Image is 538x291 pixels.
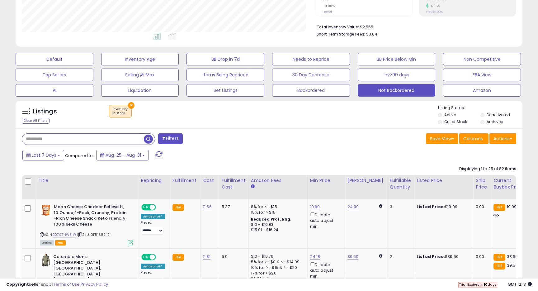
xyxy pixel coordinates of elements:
[417,254,445,260] b: Listed Price:
[272,69,350,81] button: 30 Day Decrease
[358,69,436,81] button: Inv>90 days
[484,282,488,287] b: 10
[77,232,111,237] span: | SKU: 0F516824B1
[443,69,521,81] button: FBA View
[476,177,488,190] div: Ship Price
[310,177,342,184] div: Min Price
[272,84,350,97] button: Backordered
[272,53,350,65] button: Needs to Reprice
[317,24,359,30] b: Total Inventory Value:
[323,4,335,8] small: 0.00%
[142,205,150,210] span: ON
[347,177,385,184] div: [PERSON_NAME]
[203,177,216,184] div: Cost
[459,133,488,144] button: Columns
[507,262,516,268] span: 39.5
[40,240,54,246] span: All listings currently available for purchase on Amazon
[508,281,532,287] span: 2025-09-8 12:13 GMT
[358,53,436,65] button: BB Price Below Min
[310,204,320,210] a: 19.99
[186,84,264,97] button: Set Listings
[32,152,56,158] span: Last 7 Days
[429,4,440,8] small: 17.15%
[22,150,64,160] button: Last 7 Days
[222,177,246,190] div: Fulfillment Cost
[251,270,303,276] div: 17% for > $20
[16,69,93,81] button: Top Sellers
[251,227,303,233] div: $15.01 - $16.24
[101,84,179,97] button: Liquidation
[65,153,94,159] span: Compared to:
[141,264,165,269] div: Amazon AI *
[417,204,468,210] div: $19.99
[444,112,456,117] label: Active
[251,217,292,222] b: Reduced Prof. Rng.
[203,254,210,260] a: 11.81
[489,133,516,144] button: Actions
[22,118,50,124] div: Clear All Filters
[251,254,303,259] div: $10 - $10.76
[366,31,377,37] span: $3.04
[128,102,134,109] button: ×
[487,112,510,117] label: Deactivated
[81,281,108,287] a: Privacy Policy
[186,69,264,81] button: Items Being Repriced
[459,166,516,172] div: Displaying 1 to 25 of 82 items
[40,204,133,245] div: ASIN:
[507,204,517,210] span: 19.99
[101,69,179,81] button: Selling @ Max
[358,84,436,97] button: Not Backordered
[53,232,76,237] a: B07C7HW31W
[426,10,443,14] small: Prev: 57.90%
[16,53,93,65] button: Default
[390,204,409,210] div: 3
[203,204,212,210] a: 11.56
[493,177,526,190] div: Current Buybox Price
[443,53,521,65] button: Non Competitive
[141,177,167,184] div: Repricing
[112,111,128,116] div: in stock
[141,270,165,284] div: Preset:
[476,204,486,210] div: 0.00
[251,184,255,189] small: Amazon Fees.
[507,254,518,260] span: 33.99
[106,152,141,158] span: Aug-25 - Aug-31
[426,133,458,144] button: Save View
[493,204,505,211] small: FBA
[487,119,503,124] label: Archived
[251,265,303,270] div: 10% for >= $15 & <= $20
[155,205,165,210] span: OFF
[158,133,182,144] button: Filters
[347,204,359,210] a: 24.99
[493,263,505,270] small: FBA
[6,281,29,287] strong: Copyright
[172,254,184,261] small: FBA
[347,254,359,260] a: 39.50
[444,119,467,124] label: Out of Stock
[390,177,411,190] div: Fulfillable Quantity
[251,222,303,227] div: $10 - $10.83
[16,84,93,97] button: AI
[251,177,305,184] div: Amazon Fees
[390,254,409,260] div: 2
[33,107,57,116] h5: Listings
[54,204,130,229] b: Moon Cheese Cheddar Believe It, 10 Ounce, 1-Pack, Crunchy, Protein -Rich Cheese Snack, Keto Frien...
[251,204,303,210] div: 8% for <= $15
[38,177,135,184] div: Title
[141,221,165,235] div: Preset:
[172,204,184,211] small: FBA
[493,254,505,261] small: FBA
[222,254,243,260] div: 5.9
[251,259,303,265] div: 5% for >= $0 & <= $14.99
[443,84,521,97] button: Amazon
[96,150,149,160] button: Aug-25 - Aug-31
[40,254,52,266] img: 41Bb1xXXVWL._SL40_.jpg
[476,254,486,260] div: 0.00
[186,53,264,65] button: BB Drop in 7d
[310,211,340,229] div: Disable auto adjust min
[317,23,512,30] li: $2,555
[317,31,365,37] b: Short Term Storage Fees:
[417,204,445,210] b: Listed Price:
[222,204,243,210] div: 5.37
[53,281,80,287] a: Terms of Use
